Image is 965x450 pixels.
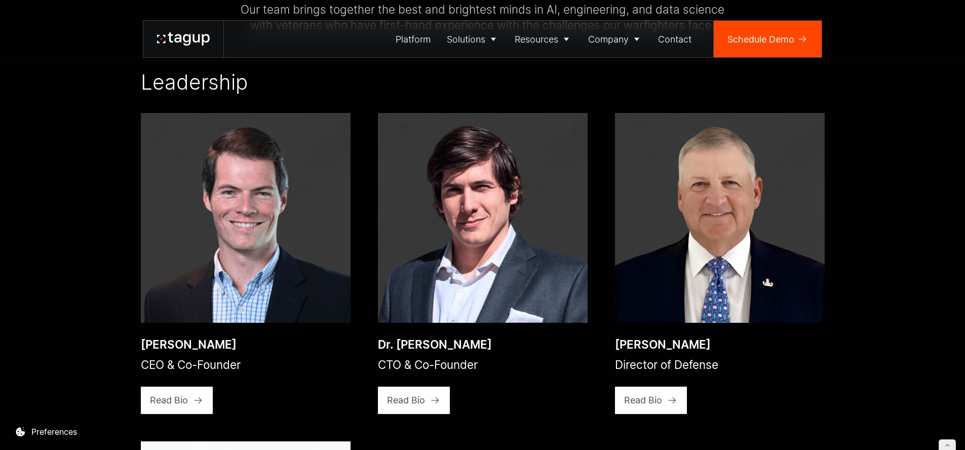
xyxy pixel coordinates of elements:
a: Solutions [439,21,507,57]
div: Read Bio [150,393,188,407]
div: Read Bio [624,393,662,407]
a: Read Bio [378,387,450,414]
a: Open bio popup [615,113,825,323]
a: Open bio popup [378,113,588,323]
h2: Leadership [141,70,248,95]
div: Open bio popup [614,322,615,323]
img: Dr. Will Vega-Brown [378,113,588,323]
div: Read Bio [387,393,425,407]
div: Open bio popup [140,322,141,323]
a: Platform [388,21,439,57]
img: Jon Garrity [141,113,351,323]
div: Schedule Demo [727,32,794,46]
a: Open bio popup [141,113,351,323]
div: [PERSON_NAME] [141,336,241,353]
div: Company [588,32,629,46]
div: Open bio popup [377,322,378,323]
a: Read Bio [141,387,213,414]
div: Platform [396,32,431,46]
a: Contact [650,21,700,57]
div: CEO & Co-Founder [141,357,241,373]
a: Resources [507,21,581,57]
div: Solutions [447,32,485,46]
div: CTO & Co-Founder [378,357,492,373]
a: Schedule Demo [714,21,822,57]
div: [PERSON_NAME] [615,336,718,353]
div: Contact [658,32,691,46]
div: Dr. [PERSON_NAME] [378,336,492,353]
img: Paul Plemmons [615,113,825,323]
div: Preferences [31,426,77,438]
div: Director of Defense [615,357,718,373]
div: Resources [515,32,558,46]
a: Company [580,21,650,57]
a: Read Bio [615,387,687,414]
